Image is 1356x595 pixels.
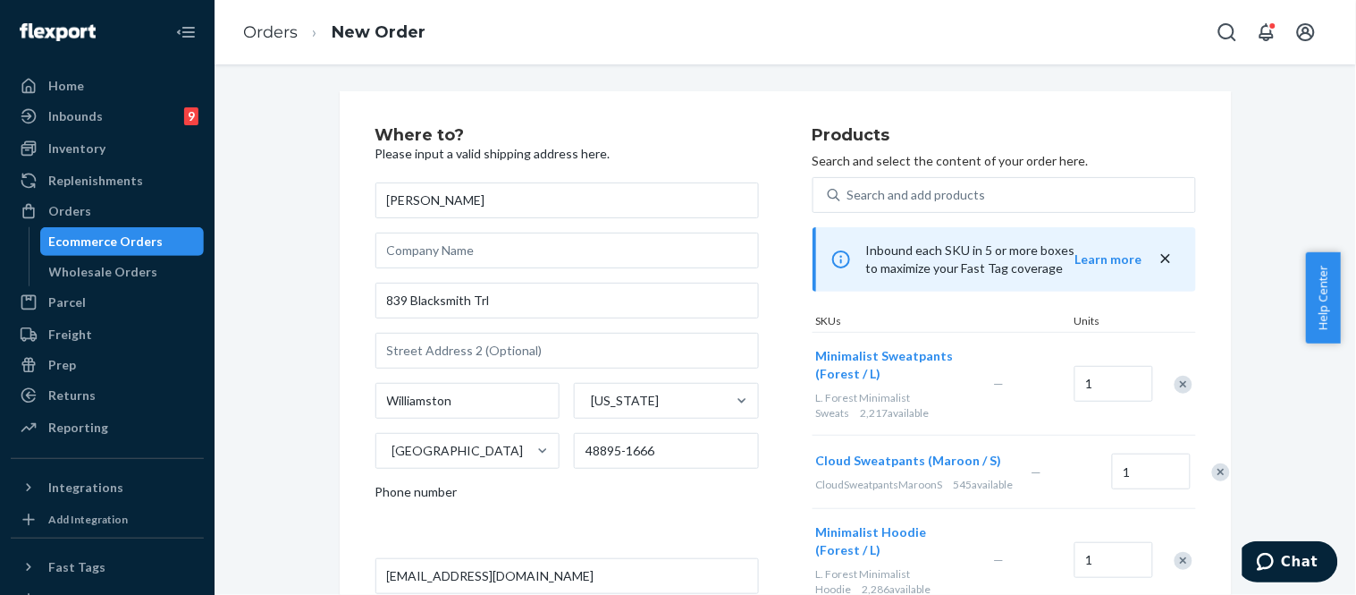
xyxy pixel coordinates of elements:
p: Search and select the content of your order here. [813,152,1196,170]
a: Replenishments [11,166,204,195]
button: Close Navigation [168,14,204,50]
div: Add Integration [48,512,128,527]
button: Open notifications [1249,14,1284,50]
input: [GEOGRAPHIC_DATA] [391,442,392,460]
a: Orders [243,22,298,42]
span: Cloud Sweatpants (Maroon / S) [816,453,1002,468]
a: Wholesale Orders [40,258,205,286]
a: Ecommerce Orders [40,227,205,256]
span: 545 available [954,478,1014,491]
h2: Products [813,127,1196,145]
input: Company Name [375,233,759,268]
button: Minimalist Hoodie (Forest / L) [816,523,973,559]
span: CloudSweatpantsMaroonS [816,478,943,491]
input: Email (Only Required for International) [375,558,759,594]
iframe: Opens a widget where you can chat to one of our agents [1242,541,1338,586]
div: 9 [184,107,198,125]
div: Fast Tags [48,558,105,576]
button: Fast Tags [11,553,204,582]
a: Prep [11,351,204,379]
div: Orders [48,202,91,220]
p: Please input a valid shipping address here. [375,145,759,163]
div: [GEOGRAPHIC_DATA] [392,442,524,460]
div: Prep [48,356,76,374]
button: Open account menu [1288,14,1324,50]
h2: Where to? [375,127,759,145]
div: Inbounds [48,107,103,125]
div: Wholesale Orders [49,263,158,281]
span: — [994,552,1005,567]
button: Help Center [1306,252,1341,344]
img: Flexport logo [20,23,96,41]
button: Open Search Box [1209,14,1245,50]
a: New Order [332,22,425,42]
button: Cloud Sweatpants (Maroon / S) [816,452,1002,470]
a: Home [11,72,204,100]
div: Inbound each SKU in 5 or more boxes to maximize your Fast Tag coverage [813,227,1196,292]
div: SKUs [813,313,1071,332]
div: Units [1071,313,1151,332]
div: Freight [48,326,92,344]
div: Reporting [48,419,108,437]
div: [US_STATE] [591,392,659,410]
span: 2,217 available [861,406,930,420]
input: Quantity [1074,366,1153,402]
div: Search and add products [847,186,986,204]
input: City [375,383,560,419]
button: Integrations [11,473,204,502]
input: Street Address [375,283,759,319]
button: Minimalist Sweatpants (Forest / L) [816,347,973,383]
input: Quantity [1074,542,1153,578]
input: ZIP Code [574,433,759,469]
div: Remove Item [1175,376,1192,394]
div: Integrations [48,479,123,497]
span: — [1032,464,1042,480]
span: Minimalist Sweatpants (Forest / L) [816,348,954,381]
input: Quantity [1112,454,1191,489]
a: Add Integration [11,509,204,531]
button: Learn more [1075,251,1142,268]
span: Minimalist Hoodie (Forest / L) [816,524,927,557]
div: Parcel [48,293,86,311]
div: Returns [48,387,96,404]
a: Inventory [11,134,204,163]
div: Remove Item [1212,463,1230,481]
a: Parcel [11,288,204,317]
a: Reporting [11,413,204,442]
span: L. Forest Minimalist Sweats [816,391,911,420]
div: Remove Item [1175,552,1192,570]
a: Inbounds9 [11,102,204,131]
input: [US_STATE] [589,392,591,410]
input: First & Last Name [375,183,759,218]
div: Inventory [48,140,105,157]
span: — [994,376,1005,391]
a: Orders [11,197,204,225]
button: close [1157,250,1175,268]
a: Freight [11,320,204,349]
div: Home [48,77,84,95]
ol: breadcrumbs [229,6,440,59]
span: Phone number [375,483,458,508]
input: Street Address 2 (Optional) [375,333,759,369]
a: Returns [11,381,204,410]
div: Ecommerce Orders [49,233,164,251]
div: Replenishments [48,172,143,190]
